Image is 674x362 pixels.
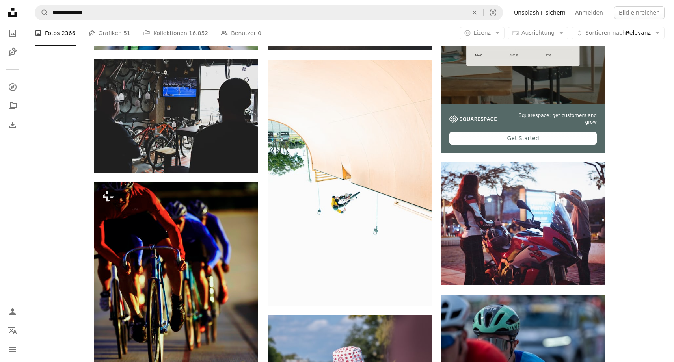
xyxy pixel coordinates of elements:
a: Radfahrer, die während des Wettkampfs Helme und Rennausrüstung tragen [441,345,605,353]
a: Entdecken [5,79,20,95]
span: Sortieren nach [585,30,626,36]
img: Zwei Personen stehen neben einem geparkten Motorrad [441,162,605,285]
a: Anmelden / Registrieren [5,304,20,319]
a: Benutzer 0 [221,20,261,46]
span: 51 [123,29,130,37]
a: Grafiken [5,44,20,60]
a: Fotos [5,25,20,41]
button: Bild einreichen [614,6,665,19]
a: Ein Mann fährt mit Skiern die Seite einer schneebedeckten Piste hinunter [268,179,432,186]
img: file-1747939142011-51e5cc87e3c9 [449,115,497,123]
a: Zwei Personen stehen neben einem geparkten Motorrad [441,220,605,227]
img: Ein Mann fährt mit Skiern die Seite einer schneebedeckten Piste hinunter [268,60,432,306]
a: Kollektionen 16.852 [143,20,208,46]
span: Relevanz [585,29,651,37]
a: Bisherige Downloads [5,117,20,133]
img: zwei Männer vor dem Fernseher [94,59,258,173]
button: Lizenz [460,27,505,39]
a: Anmelden [570,6,608,19]
form: Finden Sie Bildmaterial auf der ganzen Webseite [35,5,503,20]
button: Unsplash suchen [35,5,48,20]
button: Sortieren nachRelevanz [572,27,665,39]
a: Eine Gruppe von Leuten, die mit dem Fahrrad eine Straße entlang fahren [94,301,258,308]
a: Kollektionen [5,98,20,114]
a: Grafiken 51 [88,20,130,46]
button: Sprache [5,323,20,338]
a: zwei Männer vor dem Fernseher [94,112,258,119]
div: Get Started [449,132,597,145]
button: Löschen [466,5,483,20]
button: Visuelle Suche [484,5,503,20]
button: Menü [5,342,20,357]
button: Ausrichtung [508,27,568,39]
span: 0 [258,29,261,37]
span: Ausrichtung [521,30,555,36]
span: Lizenz [473,30,491,36]
a: Startseite — Unsplash [5,5,20,22]
a: Unsplash+ sichern [509,6,570,19]
span: Squarespace: get customers and grow [506,112,597,126]
span: 16.852 [189,29,208,37]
